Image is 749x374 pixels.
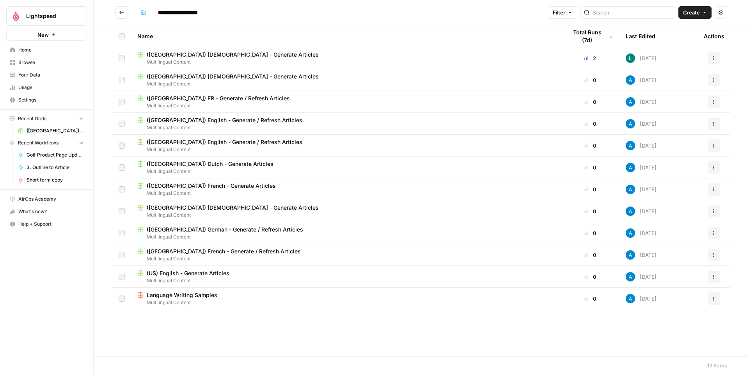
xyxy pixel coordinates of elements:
div: 0 [567,207,613,215]
div: Actions [704,25,724,47]
span: Language Writing Samples [147,291,217,299]
div: 12 Items [707,362,727,369]
a: Browse [6,56,87,69]
span: Multilingual Content [137,233,555,240]
span: Multilingual Content [137,255,555,262]
span: Multilingual Content [137,124,555,131]
a: ([GEOGRAPHIC_DATA]) Dutch - Generate ArticlesMultilingual Content [137,160,555,175]
a: ([GEOGRAPHIC_DATA]) [DEMOGRAPHIC_DATA] - Generate ArticlesMultilingual Content [137,204,555,219]
a: Language Writing SamplesMultilingual Content [137,291,555,306]
img: kyw61p6127wv3z0ejzwmwdf0nglq [626,53,635,63]
a: Settings [6,94,87,106]
button: What's new? [6,205,87,218]
div: 0 [567,142,613,150]
div: [DATE] [626,141,657,150]
span: Help + Support [18,221,83,228]
span: Usage [18,84,83,91]
img: o3cqybgnmipr355j8nz4zpq1mc6x [626,75,635,85]
div: 0 [567,120,613,128]
button: Create [678,6,712,19]
div: Last Edited [626,25,655,47]
img: o3cqybgnmipr355j8nz4zpq1mc6x [626,294,635,303]
img: o3cqybgnmipr355j8nz4zpq1mc6x [626,250,635,260]
span: ([GEOGRAPHIC_DATA]) FR - Generate / Refresh Articles [147,94,290,102]
a: ([GEOGRAPHIC_DATA]) French - Generate / Refresh ArticlesMultilingual Content [137,248,555,262]
div: 0 [567,251,613,259]
div: 0 [567,98,613,106]
img: o3cqybgnmipr355j8nz4zpq1mc6x [626,97,635,107]
span: ([GEOGRAPHIC_DATA]) French - Generate Articles [147,182,276,190]
span: ([GEOGRAPHIC_DATA]) English - Generate / Refresh Articles [147,116,302,124]
span: Home [18,46,83,53]
button: Filter [548,6,577,19]
div: 0 [567,295,613,303]
div: 2 [567,54,613,62]
div: 0 [567,164,613,171]
span: Lightspeed [26,12,73,20]
span: Multilingual Content [137,277,555,284]
a: ([GEOGRAPHIC_DATA]) FR - Generate / Refresh ArticlesMultilingual Content [137,94,555,109]
span: (US) English - Generate Articles [147,269,229,277]
button: Recent Workflows [6,137,87,149]
span: ([GEOGRAPHIC_DATA]) [DEMOGRAPHIC_DATA] - Generate Articles [147,51,319,59]
span: Multilingual Content [137,59,555,66]
a: ([GEOGRAPHIC_DATA]) German - Generate / Refresh ArticlesMultilingual Content [137,226,555,240]
div: [DATE] [626,163,657,172]
span: Multilingual Content [137,190,555,197]
div: [DATE] [626,250,657,260]
div: [DATE] [626,294,657,303]
span: ([GEOGRAPHIC_DATA]) English - Generate / Refresh Articles [147,138,302,146]
img: o3cqybgnmipr355j8nz4zpq1mc6x [626,272,635,281]
span: 3. Outline to Article [27,164,83,171]
a: Your Data [6,69,87,81]
span: Multilingual Content [137,168,555,175]
a: Short form copy [14,174,87,186]
span: Multilingual Content [137,80,555,87]
span: Recent Grids [18,115,46,122]
a: Golf Product Page Update [14,149,87,161]
div: [DATE] [626,228,657,238]
div: [DATE] [626,185,657,194]
img: o3cqybgnmipr355j8nz4zpq1mc6x [626,207,635,216]
button: Recent Grids [6,113,87,125]
a: ([GEOGRAPHIC_DATA]) [DEMOGRAPHIC_DATA] - Generate ArticlesMultilingual Content [137,51,555,66]
button: New [6,29,87,41]
span: Multilingual Content [137,102,555,109]
div: [DATE] [626,97,657,107]
a: ([GEOGRAPHIC_DATA]) English - Generate / Refresh ArticlesMultilingual Content [137,138,555,153]
span: Recent Workflows [18,139,59,146]
span: ([GEOGRAPHIC_DATA]) [DEMOGRAPHIC_DATA] - Generate Articles [147,73,319,80]
button: Help + Support [6,218,87,230]
div: 0 [567,273,613,281]
img: o3cqybgnmipr355j8nz4zpq1mc6x [626,141,635,150]
span: Multilingual Content [137,299,555,306]
div: Name [137,25,555,47]
span: New [37,31,49,39]
img: Lightspeed Logo [9,9,23,23]
a: Usage [6,81,87,94]
a: (US) English - Generate ArticlesMultilingual Content [137,269,555,284]
span: Multilingual Content [137,212,555,219]
img: o3cqybgnmipr355j8nz4zpq1mc6x [626,228,635,238]
span: ([GEOGRAPHIC_DATA]) [DEMOGRAPHIC_DATA] - Generate Articles [147,204,319,212]
div: 0 [567,185,613,193]
input: Search [593,9,672,16]
div: 0 [567,229,613,237]
div: Total Runs (7d) [567,25,613,47]
a: ([GEOGRAPHIC_DATA]) French - Generate ArticlesMultilingual Content [137,182,555,197]
span: ([GEOGRAPHIC_DATA]) Dutch - Generate Articles [147,160,273,168]
div: 0 [567,76,613,84]
a: ([GEOGRAPHIC_DATA]) [DEMOGRAPHIC_DATA] - Generate ArticlesMultilingual Content [137,73,555,87]
img: o3cqybgnmipr355j8nz4zpq1mc6x [626,119,635,128]
span: Create [683,9,700,16]
a: Home [6,44,87,56]
div: What's new? [7,206,87,217]
img: o3cqybgnmipr355j8nz4zpq1mc6x [626,185,635,194]
span: ([GEOGRAPHIC_DATA]) [DEMOGRAPHIC_DATA] - Generate Articles [27,127,83,134]
div: [DATE] [626,207,657,216]
span: ([GEOGRAPHIC_DATA]) German - Generate / Refresh Articles [147,226,303,233]
div: [DATE] [626,119,657,128]
span: Golf Product Page Update [27,151,83,159]
a: 3. Outline to Article [14,161,87,174]
img: o3cqybgnmipr355j8nz4zpq1mc6x [626,163,635,172]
